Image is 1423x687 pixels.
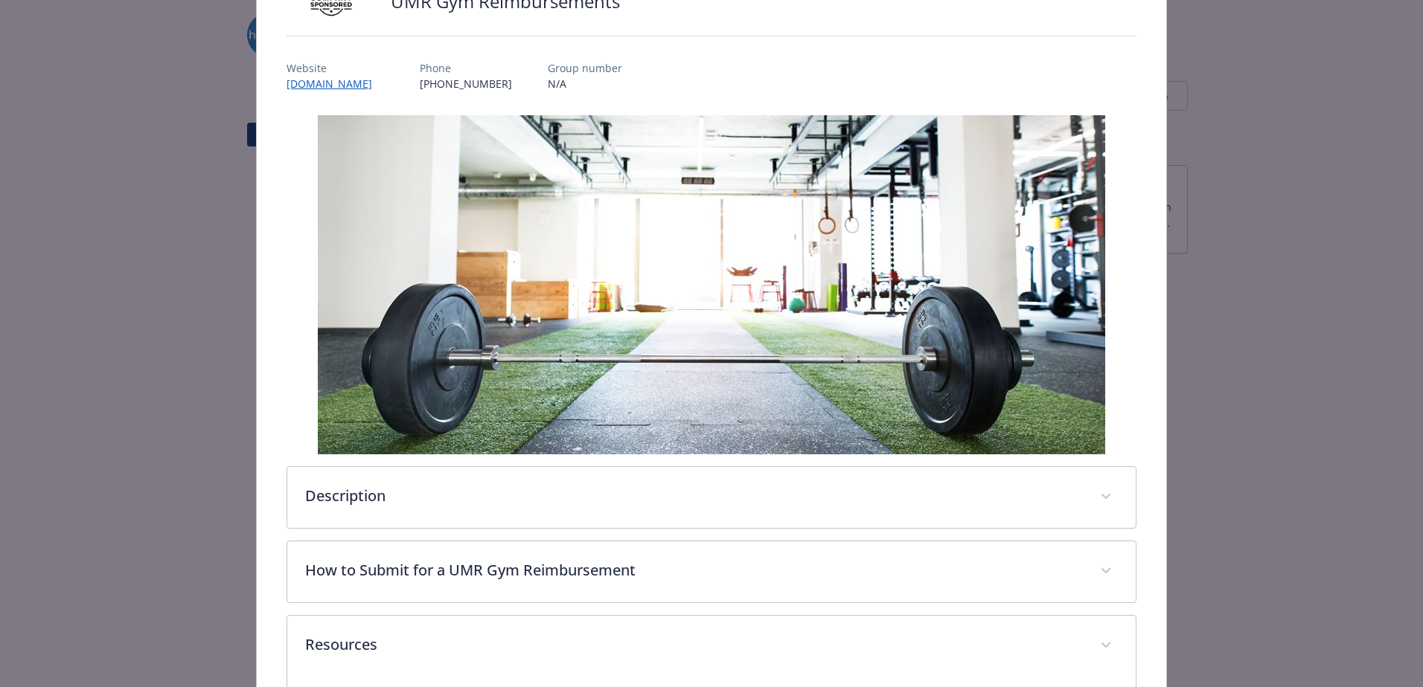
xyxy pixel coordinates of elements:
div: How to Submit for a UMR Gym Reimbursement [287,541,1136,602]
p: [PHONE_NUMBER] [420,76,512,91]
div: Description [287,467,1136,528]
p: N/A [548,76,622,91]
p: Description [305,485,1082,507]
p: Resources [305,633,1082,656]
a: [DOMAIN_NAME] [287,77,384,91]
p: Phone [420,60,512,76]
img: banner [318,115,1105,454]
p: How to Submit for a UMR Gym Reimbursement [305,559,1082,581]
div: Resources [287,616,1136,677]
p: Website [287,60,384,76]
p: Group number [548,60,622,76]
